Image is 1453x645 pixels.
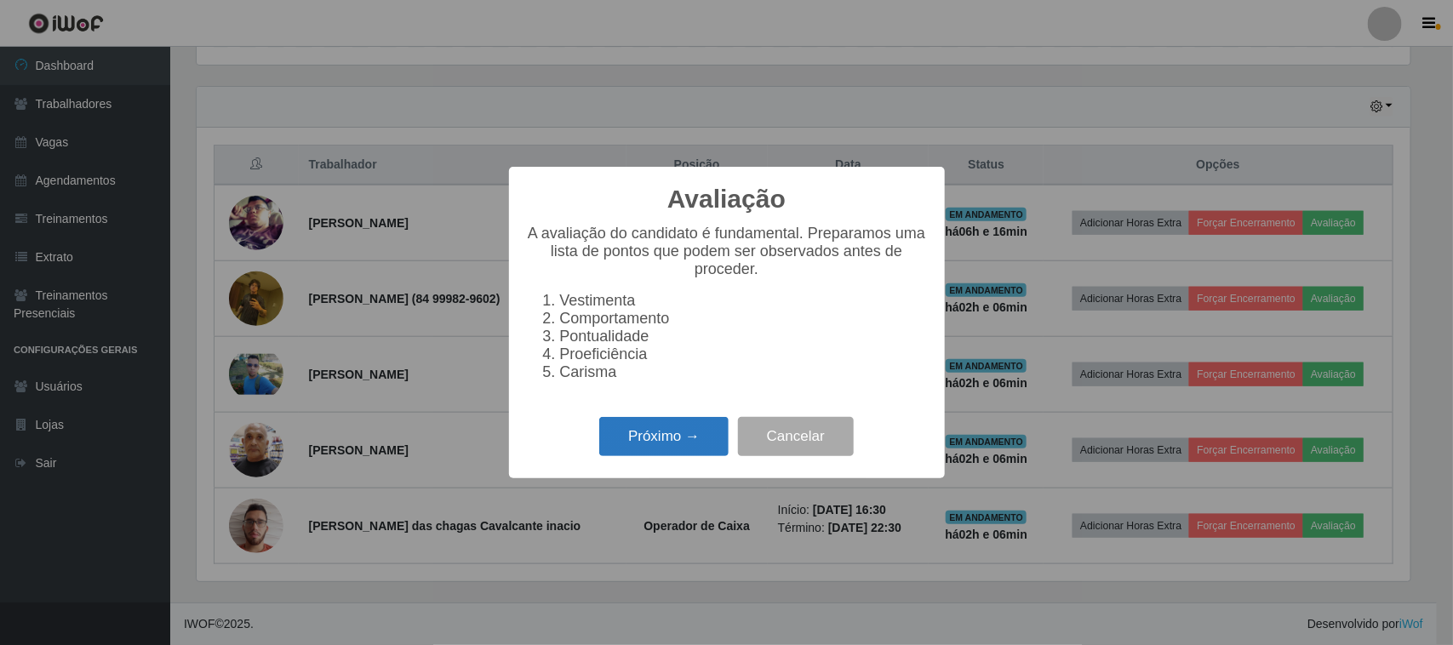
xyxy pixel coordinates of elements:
[560,363,928,381] li: Carisma
[738,417,854,457] button: Cancelar
[560,328,928,345] li: Pontualidade
[667,184,786,214] h2: Avaliação
[526,225,928,278] p: A avaliação do candidato é fundamental. Preparamos uma lista de pontos que podem ser observados a...
[560,292,928,310] li: Vestimenta
[599,417,729,457] button: Próximo →
[560,310,928,328] li: Comportamento
[560,345,928,363] li: Proeficiência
